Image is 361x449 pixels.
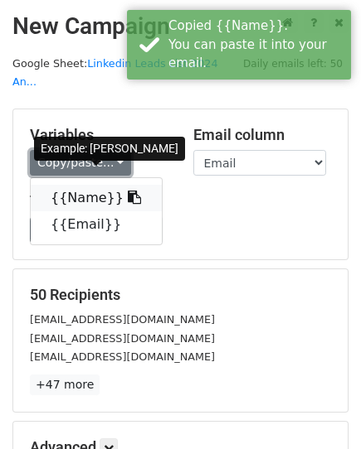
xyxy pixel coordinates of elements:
div: Copied {{Name}}. You can paste it into your email. [168,17,344,73]
a: {{Email}} [31,211,162,238]
h2: New Campaign [12,12,349,41]
small: Google Sheet: [12,57,218,89]
small: [EMAIL_ADDRESS][DOMAIN_NAME] [30,332,215,345]
small: [EMAIL_ADDRESS][DOMAIN_NAME] [30,350,215,363]
iframe: Chat Widget [278,369,361,449]
a: Linkedin Leads List 2024 An... [12,57,218,89]
a: +47 more [30,374,100,395]
h5: 50 Recipients [30,286,331,304]
a: {{Name}} [31,185,162,211]
h5: Variables [30,126,168,144]
a: Copy/paste... [30,150,131,176]
div: Example: [PERSON_NAME] [34,137,185,161]
h5: Email column [193,126,332,144]
small: [EMAIL_ADDRESS][DOMAIN_NAME] [30,313,215,326]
